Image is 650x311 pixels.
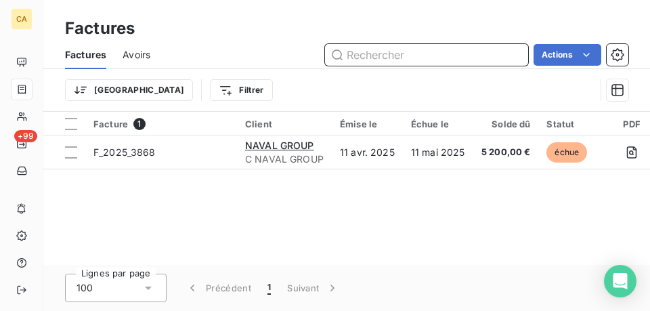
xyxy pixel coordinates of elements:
[77,281,93,295] span: 100
[93,146,156,158] span: F_2025_3868
[14,130,37,142] span: +99
[65,79,193,101] button: [GEOGRAPHIC_DATA]
[325,44,528,66] input: Rechercher
[481,146,531,159] span: 5 200,00 €
[546,142,587,163] span: échue
[546,119,590,129] div: Statut
[340,119,395,129] div: Émise le
[93,119,128,129] span: Facture
[245,140,314,151] span: NAVAL GROUP
[259,274,279,302] button: 1
[177,274,259,302] button: Précédent
[11,8,32,30] div: CA
[133,118,146,130] span: 1
[267,281,271,295] span: 1
[411,119,465,129] div: Échue le
[332,136,403,169] td: 11 avr. 2025
[245,152,324,166] span: C NAVAL GROUP
[65,48,106,62] span: Factures
[279,274,347,302] button: Suivant
[481,119,531,129] div: Solde dû
[65,16,135,41] h3: Factures
[245,119,324,129] div: Client
[534,44,601,66] button: Actions
[210,79,272,101] button: Filtrer
[604,265,636,297] div: Open Intercom Messenger
[403,136,473,169] td: 11 mai 2025
[123,48,150,62] span: Avoirs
